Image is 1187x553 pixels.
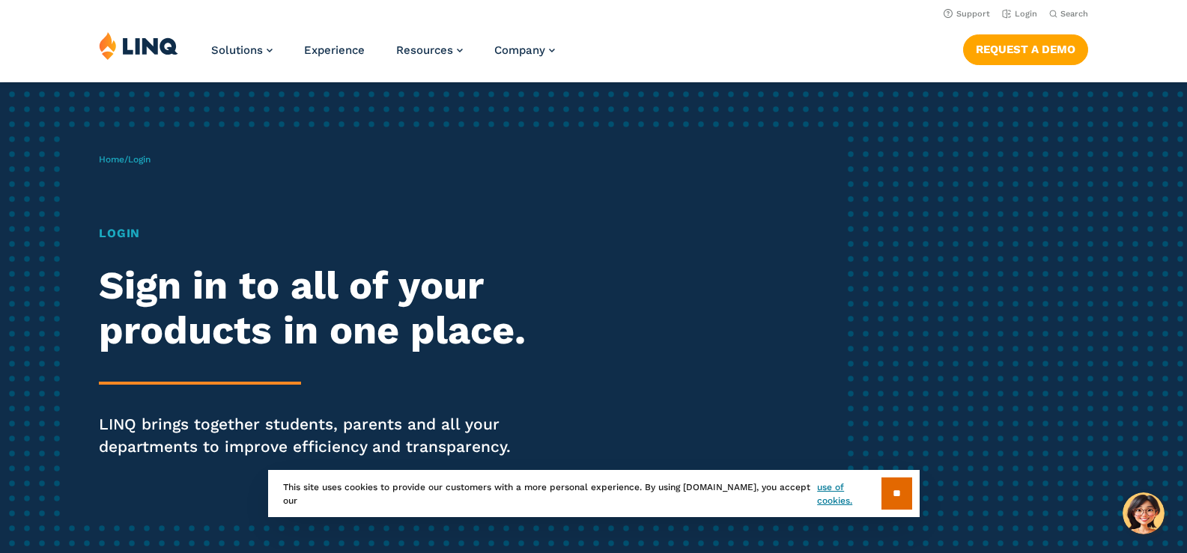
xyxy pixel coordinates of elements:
p: LINQ brings together students, parents and all your departments to improve efficiency and transpa... [99,413,556,458]
span: Resources [396,43,453,57]
span: Login [128,154,151,165]
nav: Primary Navigation [211,31,555,81]
img: LINQ | K‑12 Software [99,31,178,60]
h2: Sign in to all of your products in one place. [99,263,556,353]
span: / [99,154,151,165]
div: This site uses cookies to provide our customers with a more personal experience. By using [DOMAIN... [268,470,920,517]
a: Login [1002,9,1037,19]
a: Experience [304,43,365,57]
a: Resources [396,43,463,57]
h1: Login [99,224,556,242]
a: Request a Demo [963,34,1088,64]
a: Company [494,43,555,57]
a: Solutions [211,43,273,57]
a: Support [944,9,990,19]
a: use of cookies. [817,480,881,507]
a: Home [99,154,124,165]
button: Open Search Bar [1049,8,1088,19]
span: Solutions [211,43,263,57]
span: Company [494,43,545,57]
button: Hello, have a question? Let’s chat. [1123,492,1165,534]
span: Search [1060,9,1088,19]
nav: Button Navigation [963,31,1088,64]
